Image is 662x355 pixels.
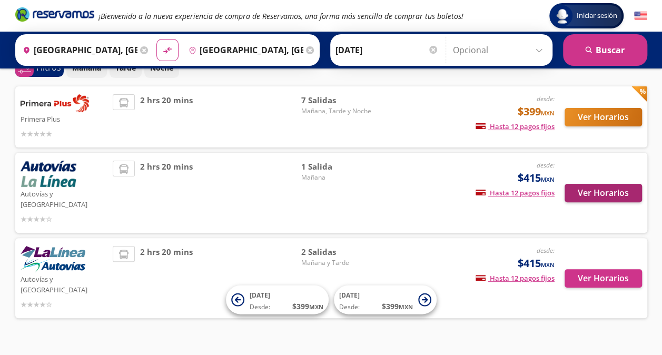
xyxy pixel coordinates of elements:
span: [DATE] [250,291,270,300]
small: MXN [541,109,555,117]
span: Hasta 12 pagos fijos [476,122,555,131]
button: Ver Horarios [565,108,642,126]
span: $ 399 [382,301,413,312]
span: 1 Salida [301,161,374,173]
span: [DATE] [339,291,360,300]
p: Autovías y [GEOGRAPHIC_DATA] [21,272,108,295]
em: desde: [537,246,555,255]
span: 2 hrs 20 mins [140,94,193,140]
span: Desde: [250,302,270,312]
input: Buscar Origen [18,37,137,63]
button: [DATE]Desde:$399MXN [226,285,329,314]
span: Mañana [301,173,374,182]
em: ¡Bienvenido a la nueva experiencia de compra de Reservamos, una forma más sencilla de comprar tus... [98,11,463,21]
span: $415 [518,170,555,186]
span: 2 Salidas [301,246,374,258]
span: Hasta 12 pagos fijos [476,188,555,198]
span: $415 [518,255,555,271]
input: Buscar Destino [184,37,303,63]
small: MXN [399,303,413,311]
a: Brand Logo [15,6,94,25]
button: Ver Horarios [565,184,642,202]
button: English [634,9,647,23]
span: Desde: [339,302,360,312]
img: Primera Plus [21,94,89,112]
span: $399 [518,104,555,120]
img: Autovías y La Línea [21,161,76,187]
span: Hasta 12 pagos fijos [476,273,555,283]
span: Iniciar sesión [572,11,621,21]
button: Buscar [563,34,647,66]
img: Autovías y La Línea [21,246,85,272]
small: MXN [541,261,555,269]
i: Brand Logo [15,6,94,22]
span: 2 hrs 20 mins [140,246,193,310]
input: Elegir Fecha [335,37,439,63]
span: 7 Salidas [301,94,374,106]
p: Autovías y [GEOGRAPHIC_DATA] [21,187,108,210]
em: desde: [537,161,555,170]
em: desde: [537,94,555,103]
input: Opcional [453,37,547,63]
button: Ver Horarios [565,269,642,288]
span: Mañana y Tarde [301,258,374,268]
p: Primera Plus [21,112,108,125]
button: [DATE]Desde:$399MXN [334,285,437,314]
span: Mañana, Tarde y Noche [301,106,374,116]
span: 2 hrs 20 mins [140,161,193,225]
small: MXN [541,175,555,183]
span: $ 399 [292,301,323,312]
small: MXN [309,303,323,311]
